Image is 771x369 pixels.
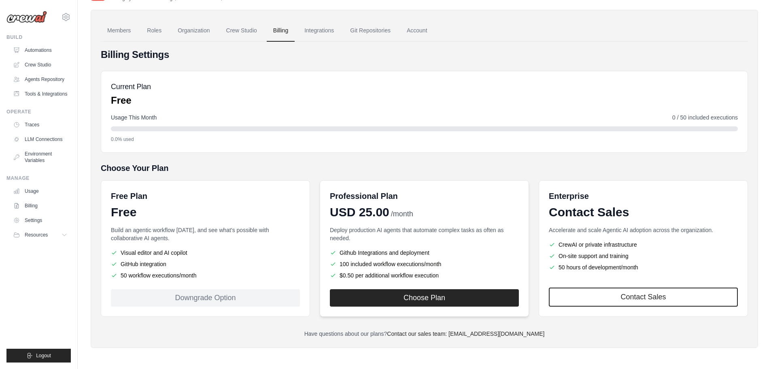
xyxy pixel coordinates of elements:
a: Traces [10,118,71,131]
div: Manage [6,175,71,181]
a: Billing [10,199,71,212]
h6: Enterprise [549,190,738,202]
p: Have questions about our plans? [101,330,748,338]
span: Logout [36,352,51,359]
div: Free [111,205,300,220]
h6: Free Plan [111,190,147,202]
a: Usage [10,185,71,198]
a: Billing [267,20,295,42]
span: 0.0% used [111,136,134,143]
p: Accelerate and scale Agentic AI adoption across the organization. [549,226,738,234]
a: LLM Connections [10,133,71,146]
span: 0 / 50 included executions [672,113,738,122]
p: Free [111,94,151,107]
h4: Billing Settings [101,48,748,61]
li: 50 hours of development/month [549,263,738,271]
div: Downgrade Option [111,289,300,307]
div: Contact Sales [549,205,738,220]
a: Members [101,20,137,42]
a: Tools & Integrations [10,87,71,100]
a: Settings [10,214,71,227]
span: USD 25.00 [330,205,389,220]
li: 100 included workflow executions/month [330,260,519,268]
a: Account [400,20,434,42]
h5: Choose Your Plan [101,162,748,174]
a: Organization [171,20,216,42]
a: Environment Variables [10,147,71,167]
div: Operate [6,109,71,115]
li: On-site support and training [549,252,738,260]
a: Agents Repository [10,73,71,86]
li: Visual editor and AI copilot [111,249,300,257]
iframe: Chat Widget [731,330,771,369]
span: /month [391,209,413,220]
div: Build [6,34,71,41]
li: CrewAI or private infrastructure [549,241,738,249]
a: Git Repositories [344,20,397,42]
a: Roles [140,20,168,42]
h6: Professional Plan [330,190,398,202]
img: Logo [6,11,47,23]
button: Logout [6,349,71,363]
h5: Current Plan [111,81,151,92]
button: Choose Plan [330,289,519,307]
a: Crew Studio [220,20,263,42]
li: Github Integrations and deployment [330,249,519,257]
p: Deploy production AI agents that automate complex tasks as often as needed. [330,226,519,242]
li: $0.50 per additional workflow execution [330,271,519,279]
li: GitHub integration [111,260,300,268]
a: Integrations [298,20,340,42]
a: Automations [10,44,71,57]
button: Resources [10,228,71,241]
span: Usage This Month [111,113,157,122]
li: 50 workflow executions/month [111,271,300,279]
a: Contact Sales [549,288,738,307]
span: Resources [25,232,48,238]
a: Crew Studio [10,58,71,71]
p: Build an agentic workflow [DATE], and see what's possible with collaborative AI agents. [111,226,300,242]
a: Contact our sales team: [EMAIL_ADDRESS][DOMAIN_NAME] [387,331,544,337]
